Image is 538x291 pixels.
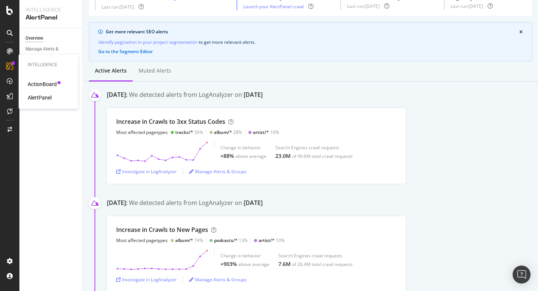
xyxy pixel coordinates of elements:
[243,3,304,10] button: Launch your AlertPanel crawl
[259,237,275,243] div: artist/*
[214,129,232,135] div: album/*
[517,28,525,36] button: close banner
[107,199,127,209] div: [DATE]:
[175,237,193,243] div: album/*
[106,28,519,35] div: Get more relevant SEO alerts
[25,6,77,13] div: Intelligence
[220,152,234,160] div: +88%
[28,80,57,88] a: ActionBoard
[220,260,237,268] div: +903%
[98,49,153,54] button: Go to the Segment Editor
[244,199,263,207] div: [DATE]
[253,129,279,135] div: 10%
[278,260,291,268] div: 7.6M
[28,62,69,68] div: Intelligence
[175,129,193,135] div: tracks/*
[275,152,291,160] div: 23.0M
[175,237,203,243] div: 74%
[25,34,77,42] a: Overview
[129,199,263,209] div: We detected alerts from LogAnalyzer on
[278,252,353,259] div: Search Engines crawl requests
[214,237,238,243] div: podcasts/*
[189,165,247,177] button: Manage Alerts & Groups
[244,91,263,99] div: [DATE]
[116,273,177,285] button: Investigate in LogAnalyzer
[175,129,203,135] div: 56%
[139,67,171,74] div: Muted alerts
[25,34,43,42] div: Overview
[220,252,269,259] div: Change in behavior
[95,67,127,74] div: Active alerts
[102,4,134,10] div: Last run: [DATE]
[98,38,198,46] a: Identify pagination in your project segmentation
[116,237,168,243] div: Most affected pagetypes
[25,45,77,61] a: Manage Alerts & Groups
[89,22,532,61] div: info banner
[116,165,177,177] button: Investigate in LogAnalyzer
[220,144,266,151] div: Change in behavior
[235,153,266,159] div: above average
[292,153,353,159] div: of 49.6M total crawl requests
[347,3,380,9] div: Last run: [DATE]
[98,38,523,46] div: to get more relevant alerts .
[238,261,269,267] div: above average
[451,3,483,9] div: Last run: [DATE]
[189,276,247,283] a: Manage Alerts & Groups
[107,91,127,101] div: [DATE]:
[116,168,177,175] a: Investigate in LogAnalyzer
[292,261,353,267] div: of 26.4M total crawl requests
[275,144,353,151] div: Search Engines crawl requests
[259,237,285,243] div: 10%
[214,237,248,243] div: 13%
[189,168,247,175] a: Manage Alerts & Groups
[129,91,263,101] div: We detected alerts from LogAnalyzer on
[25,13,77,22] div: AlertPanel
[25,45,70,61] div: Manage Alerts & Groups
[189,273,247,285] button: Manage Alerts & Groups
[116,129,168,135] div: Most affected pagetypes
[214,129,242,135] div: 28%
[116,276,177,283] a: Investigate in LogAnalyzer
[253,129,269,135] div: artist/*
[28,94,52,101] a: AlertPanel
[116,117,225,126] div: Increase in Crawls to 3xx Status Codes
[116,226,208,234] div: Increase in Crawls to New Pages
[513,266,531,284] div: Open Intercom Messenger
